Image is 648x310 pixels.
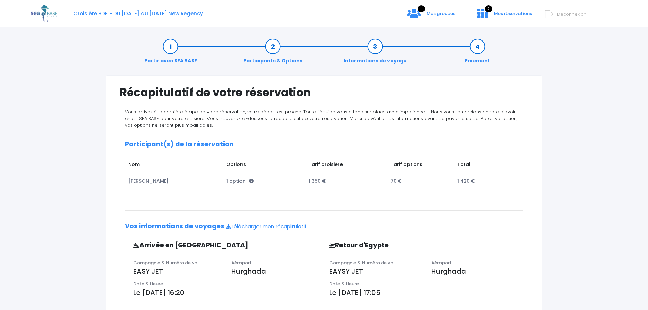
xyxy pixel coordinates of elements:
[557,11,586,17] span: Déconnexion
[427,10,455,17] span: Mes groupes
[226,178,254,184] span: 1 option
[240,43,306,64] a: Participants & Options
[125,174,223,188] td: [PERSON_NAME]
[402,13,461,19] a: 1 Mes groupes
[223,158,305,174] td: Options
[461,43,494,64] a: Paiement
[133,266,221,276] p: EASY JET
[125,223,523,230] h2: Vos informations de voyages
[454,158,517,174] td: Total
[418,5,425,12] span: 1
[73,10,203,17] span: Croisière BDE - Du [DATE] au [DATE] New Regency
[387,174,454,188] td: 70 €
[454,174,517,188] td: 1 420 €
[125,141,523,148] h2: Participant(s) de la réservation
[120,86,528,99] h1: Récapitulatif de votre réservation
[226,223,307,230] a: Télécharger mon récapitulatif
[305,174,387,188] td: 1 350 €
[431,260,452,266] span: Aéroport
[133,288,319,298] p: Le [DATE] 16:20
[125,109,517,128] span: Vous arrivez à la dernière étape de votre réservation, votre départ est proche. Toute l’équipe vo...
[329,288,524,298] p: Le [DATE] 17:05
[231,260,252,266] span: Aéroport
[133,281,163,287] span: Date & Heure
[485,5,492,12] span: 2
[329,260,395,266] span: Compagnie & Numéro de vol
[340,43,410,64] a: Informations de voyage
[387,158,454,174] td: Tarif options
[431,266,523,276] p: Hurghada
[305,158,387,174] td: Tarif croisière
[231,266,319,276] p: Hurghada
[494,10,532,17] span: Mes réservations
[141,43,200,64] a: Partir avec SEA BASE
[125,158,223,174] td: Nom
[329,266,421,276] p: EAYSY JET
[324,242,477,249] h3: Retour d'Egypte
[128,242,275,249] h3: Arrivée en [GEOGRAPHIC_DATA]
[329,281,359,287] span: Date & Heure
[472,13,536,19] a: 2 Mes réservations
[133,260,199,266] span: Compagnie & Numéro de vol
